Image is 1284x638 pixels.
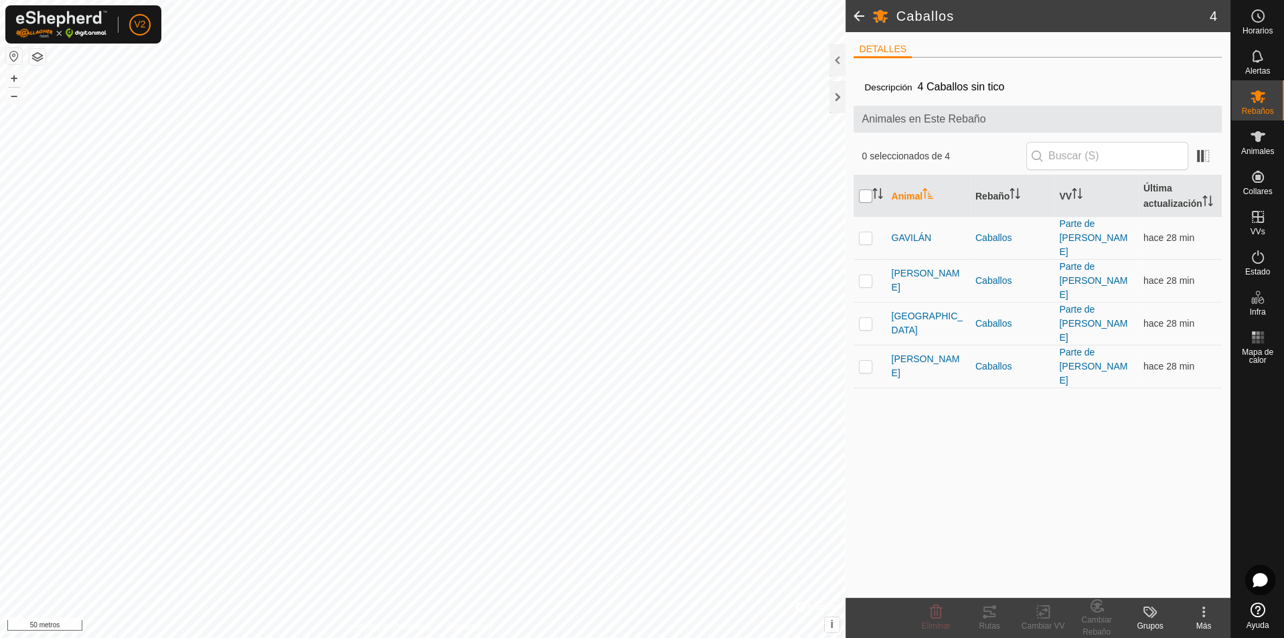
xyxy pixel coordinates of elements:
[979,621,999,631] font: Rutas
[6,70,22,86] button: +
[862,151,950,161] font: 0 seleccionados de 4
[1143,361,1194,372] font: hace 28 min
[891,353,959,378] font: [PERSON_NAME]
[447,621,491,633] a: Contáctanos
[1059,261,1127,300] a: Parte de [PERSON_NAME]
[891,311,963,335] font: [GEOGRAPHIC_DATA]
[1143,318,1194,329] span: 18 de agosto de 2025, 22:30
[1210,9,1217,23] font: 4
[1250,227,1265,236] font: VVs
[1196,621,1212,631] font: Más
[975,318,1012,329] font: Caballos
[6,88,22,104] button: –
[1059,191,1072,202] font: VV
[1249,307,1265,317] font: Infra
[830,619,833,630] font: i
[1022,621,1065,631] font: Cambiar VV
[16,11,107,38] img: Logotipo de Gallagher
[353,621,430,633] a: Política de Privacidad
[859,44,906,54] font: DETALLES
[447,622,491,631] font: Contáctanos
[1143,183,1202,209] font: Última actualización
[891,191,922,202] font: Animal
[1143,318,1194,329] font: hace 28 min
[1059,347,1127,386] a: Parte de [PERSON_NAME]
[1143,232,1194,243] span: 18 de agosto de 2025, 22:30
[1143,275,1194,286] span: 18 de agosto de 2025, 22:30
[1242,26,1273,35] font: Horarios
[1202,197,1213,208] p-sorticon: Activar para ordenar
[825,617,839,632] button: i
[1245,267,1270,276] font: Estado
[922,190,933,201] p-sorticon: Activar para ordenar
[975,275,1012,286] font: Caballos
[353,622,430,631] font: Política de Privacidad
[29,49,46,65] button: Capas del Mapa
[1143,232,1194,243] font: hace 28 min
[917,81,1004,92] font: 4 Caballos sin tico
[6,48,22,64] button: Restablecer mapa
[1143,275,1194,286] font: hace 28 min
[975,191,1010,202] font: Rebaño
[896,9,955,23] font: Caballos
[975,232,1012,243] font: Caballos
[1072,190,1082,201] p-sorticon: Activar para ordenar
[872,190,883,201] p-sorticon: Activar para ordenar
[1059,218,1127,257] a: Parte de [PERSON_NAME]
[864,82,912,92] font: Descripción
[891,232,931,243] font: GAVILÁN
[921,621,950,631] font: Eliminar
[975,361,1012,372] font: Caballos
[134,19,145,29] font: V2
[11,88,17,102] font: –
[1241,106,1273,116] font: Rebaños
[1245,66,1270,76] font: Alertas
[862,113,985,125] font: Animales en Este Rebaño
[1081,615,1111,637] font: Cambiar Rebaño
[1242,187,1272,196] font: Collares
[11,71,18,85] font: +
[1026,142,1188,170] input: Buscar (S)
[1242,347,1273,365] font: Mapa de calor
[1247,621,1269,630] font: Ayuda
[1241,147,1274,156] font: Animales
[1143,361,1194,372] span: 18 de agosto de 2025, 22:30
[1010,190,1020,201] p-sorticon: Activar para ordenar
[1059,304,1127,343] a: Parte de [PERSON_NAME]
[1137,621,1163,631] font: Grupos
[1231,597,1284,635] a: Ayuda
[891,268,959,293] font: [PERSON_NAME]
